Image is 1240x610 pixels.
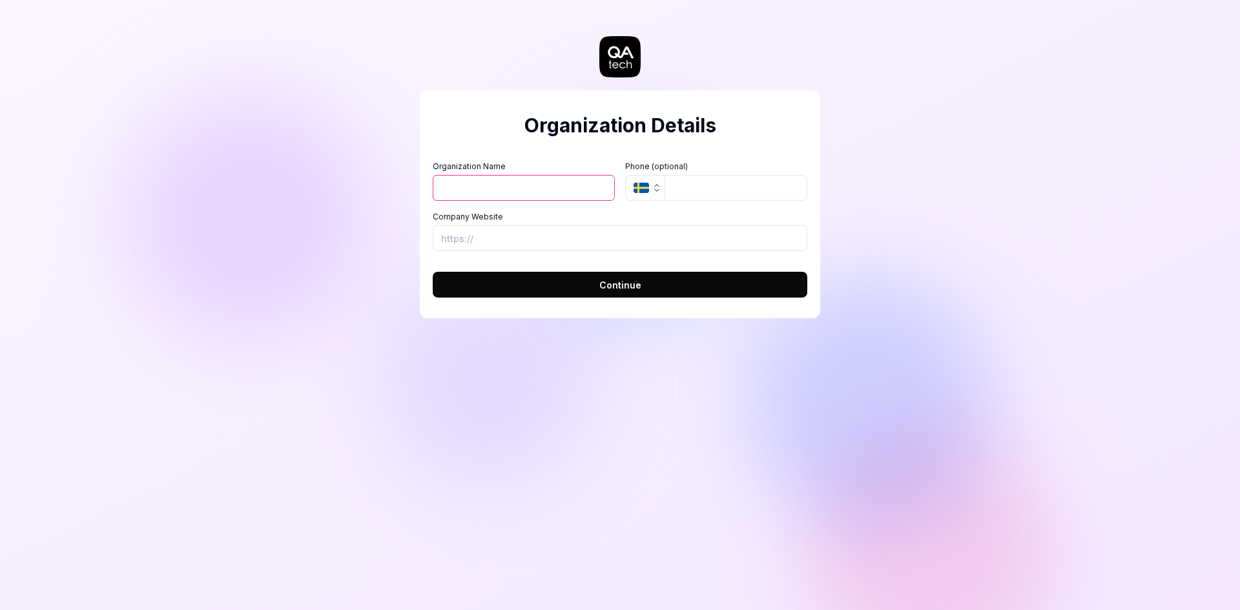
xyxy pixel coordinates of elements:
[433,161,615,172] label: Organization Name
[625,161,807,172] label: Phone (optional)
[433,111,807,140] h2: Organization Details
[433,211,807,223] label: Company Website
[433,225,807,251] input: https://
[433,272,807,298] button: Continue
[599,278,641,292] span: Continue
